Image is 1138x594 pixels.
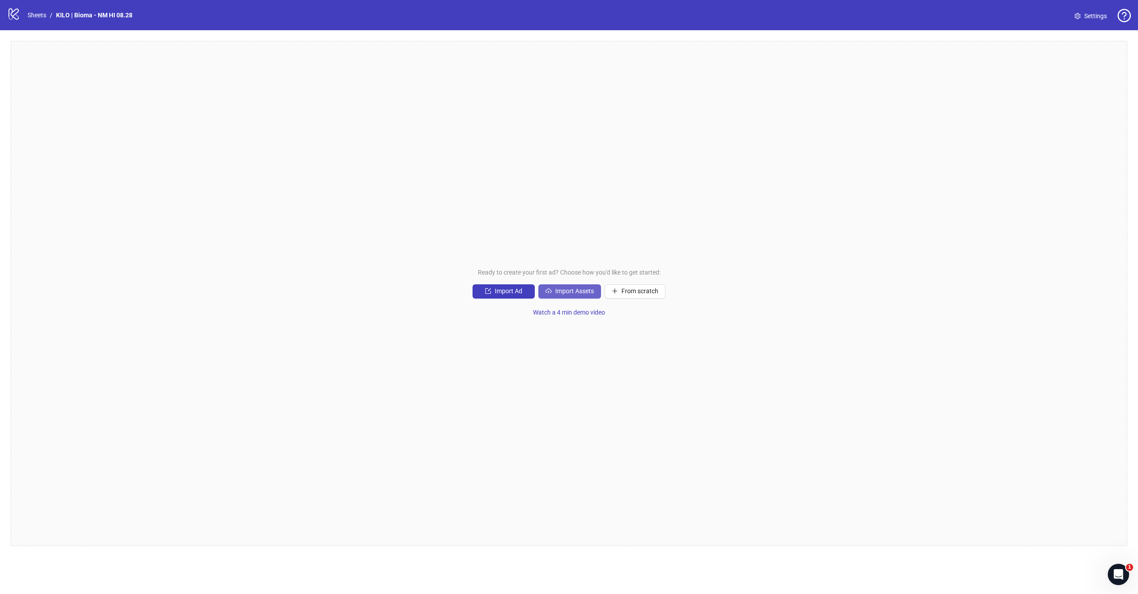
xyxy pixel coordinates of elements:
button: Import Ad [473,284,535,299]
span: From scratch [621,287,658,295]
span: question-circle [1118,9,1131,22]
span: Ready to create your first ad? Choose how you'd like to get started: [478,267,661,277]
span: plus [612,288,618,294]
button: Watch a 4 min demo video [526,306,612,320]
li: / [50,10,52,20]
span: Import Ad [495,287,522,295]
button: From scratch [605,284,665,299]
span: Import Assets [555,287,594,295]
span: Settings [1084,11,1107,21]
a: KILO | Bioma - NM HI 08.28 [54,10,134,20]
button: Import Assets [538,284,601,299]
span: import [485,288,491,294]
span: setting [1074,13,1081,19]
span: Watch a 4 min demo video [533,309,605,316]
a: Settings [1067,9,1114,23]
span: 1 [1126,564,1133,571]
a: Sheets [26,10,48,20]
iframe: Intercom live chat [1108,564,1129,585]
span: cloud-upload [545,288,552,294]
